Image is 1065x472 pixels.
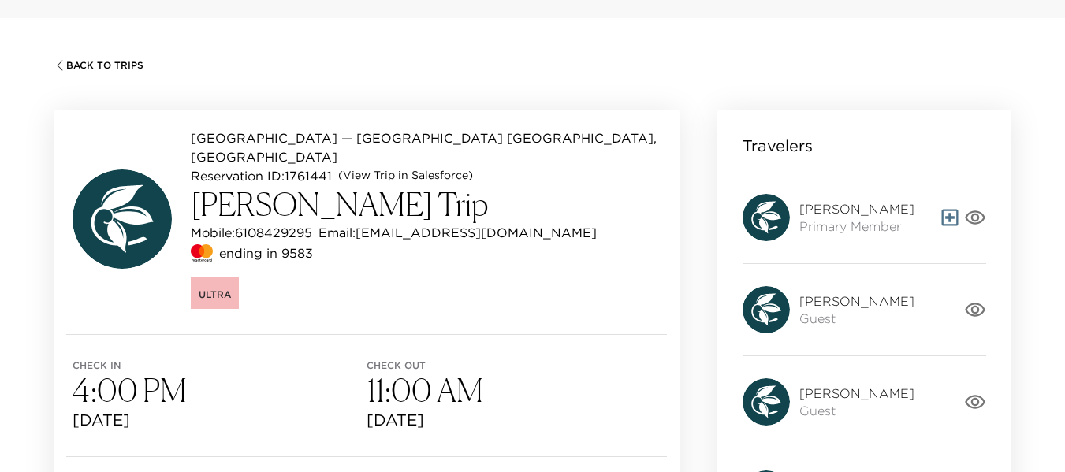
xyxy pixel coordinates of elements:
[743,194,790,241] img: avatar.4afec266560d411620d96f9f038fe73f.svg
[66,60,143,71] span: Back To Trips
[191,223,312,242] p: Mobile: 6108429295
[219,243,313,262] p: ending in 9583
[367,409,661,431] span: [DATE]
[799,402,914,419] span: Guest
[199,288,231,300] span: Ultra
[191,128,661,166] p: [GEOGRAPHIC_DATA] — [GEOGRAPHIC_DATA] [GEOGRAPHIC_DATA], [GEOGRAPHIC_DATA]
[367,360,661,371] span: Check out
[338,168,473,184] a: (View Trip in Salesforce)
[799,310,914,327] span: Guest
[743,135,813,157] p: Travelers
[367,371,661,409] h3: 11:00 AM
[743,286,790,333] img: avatar.4afec266560d411620d96f9f038fe73f.svg
[73,371,367,409] h3: 4:00 PM
[73,169,172,269] img: avatar.4afec266560d411620d96f9f038fe73f.svg
[799,200,914,217] span: [PERSON_NAME]
[73,360,367,371] span: Check in
[743,378,790,426] img: avatar.4afec266560d411620d96f9f038fe73f.svg
[191,166,332,185] p: Reservation ID: 1761441
[73,409,367,431] span: [DATE]
[799,292,914,310] span: [PERSON_NAME]
[799,385,914,402] span: [PERSON_NAME]
[318,223,597,242] p: Email: [EMAIL_ADDRESS][DOMAIN_NAME]
[799,217,914,235] span: Primary Member
[54,59,143,72] button: Back To Trips
[191,185,661,223] h3: [PERSON_NAME] Trip
[191,242,213,264] img: credit card type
